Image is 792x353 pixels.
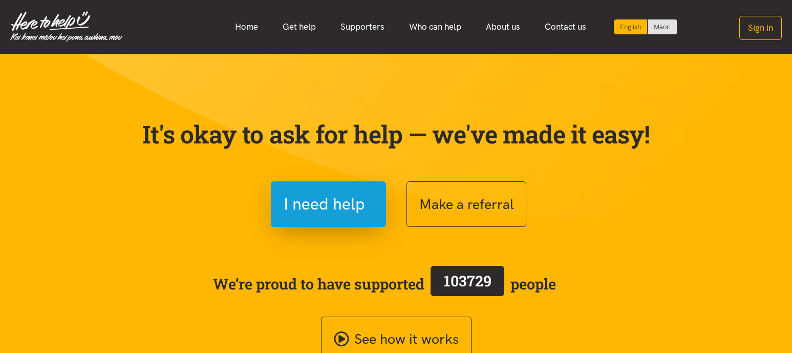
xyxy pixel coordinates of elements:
[424,264,510,304] a: 103729
[532,16,598,38] a: Contact us
[406,181,526,227] button: Make a referral
[648,19,677,34] a: Switch to Te Reo Māori
[739,16,782,40] button: Sign in
[328,16,397,38] a: Supporters
[397,16,474,38] a: Who can help
[213,264,556,304] span: We’re proud to have supported people
[614,19,648,34] div: Current language
[270,16,328,38] a: Get help
[140,119,652,149] p: It's okay to ask for help — we've made it easy!
[614,19,677,34] div: Language toggle
[223,16,270,38] a: Home
[10,11,122,42] img: Home
[444,271,491,290] span: 103729
[284,191,365,217] span: I need help
[474,16,532,38] a: About us
[271,181,386,227] button: I need help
